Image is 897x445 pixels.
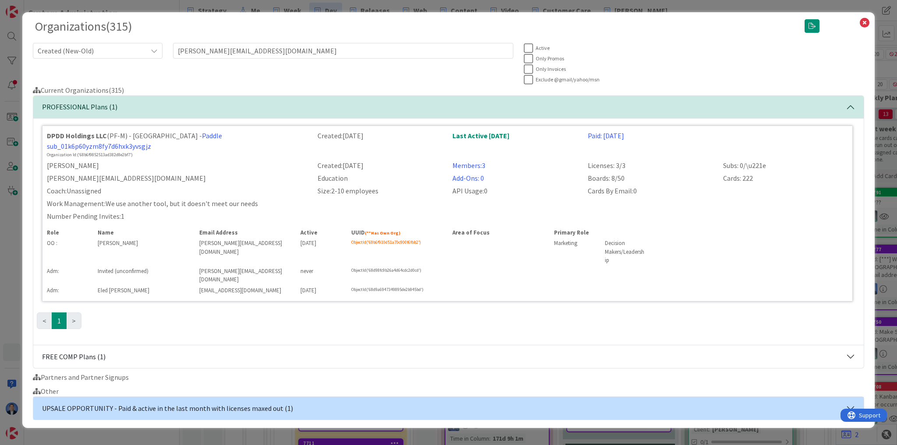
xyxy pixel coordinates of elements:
[92,267,194,284] div: Invited (unconfirmed)
[312,173,448,183] div: Education
[47,211,645,221] p: Number Pending Invites: 1
[92,228,194,237] div: Name
[312,160,448,171] div: Created: [DATE]
[524,64,566,74] button: Only Invoices
[47,131,107,140] strong: DPDD Holdings LLC
[346,286,549,295] div: ObjectId('68d9a6947349895de2b945bd')
[452,161,485,170] a: Members: 3
[295,286,346,295] div: [DATE]
[312,186,448,196] div: Size: 2-10 employees
[549,228,650,237] div: Primary Role
[42,198,312,209] div: Work Management: We use another tool, but it doesn't meet our needs
[33,373,129,382] span: Partners and Partner Signups
[35,19,791,34] h3: Organizations ( 315 )
[92,286,194,295] div: Eled [PERSON_NAME]
[536,77,600,82] span: Exclude @gmail/yahoo/msn
[47,131,222,151] a: Paddle sub_01k6p60yzm8fy7d6hxk3yvsgjz
[524,74,600,85] button: Exclude @gmail/yahoo/msn
[346,267,549,284] div: ObjectId('68d98fc9b26a4d64cdc2d0cd')
[536,67,566,72] span: Only Invoices
[42,160,312,171] div: [PERSON_NAME]
[52,312,67,329] a: Page 1 is your current page
[295,267,346,284] div: never
[312,130,448,158] div: Created: [DATE]
[33,397,864,420] button: UPSALE OPPORTUNITY - Paid & active in the last month with licenses maxed out (1)
[549,239,600,265] div: Marketing
[194,267,296,284] div: [PERSON_NAME][EMAIL_ADDRESS][DOMAIN_NAME]
[365,230,400,236] span: (**Has Own Org)
[47,267,59,275] span: Adm:
[47,239,57,247] span: OO :
[38,45,143,57] span: Created (New-Old)
[194,228,296,237] div: Email Address
[295,239,346,265] div: [DATE]
[588,131,624,140] a: Paid: [DATE]
[295,228,346,237] div: Active
[92,239,194,265] div: [PERSON_NAME]
[33,86,124,95] span: Current Organizations ( 315 )
[583,160,718,171] div: Licenses: 3/3
[37,312,860,329] ul: Pagination
[33,96,864,119] button: PROFESSIONAL Plans (1)
[447,228,549,237] div: Area of Focus
[536,56,564,61] span: Only Promos
[718,160,853,171] div: Subs: 0/\u221e
[600,239,650,265] div: Decision Makers/Leadership
[583,186,718,196] div: Cards By Email: 0
[47,130,307,151] div: (PF-M) - [GEOGRAPHIC_DATA] -
[346,239,549,265] div: ObjectId('68b6f910d51a70c900f6fbb2')
[33,345,864,368] button: FREE COMP Plans (1)
[447,130,583,158] div: Last Active [DATE]
[346,228,448,237] div: UUID
[194,239,296,265] div: [PERSON_NAME][EMAIL_ADDRESS][DOMAIN_NAME]
[718,173,853,183] div: Cards: 222
[42,186,312,196] div: Coach: Unassigned
[524,43,550,53] button: Active
[33,387,59,396] span: Other
[583,173,718,183] div: Boards: 8/50
[42,173,312,183] div: [PERSON_NAME][EMAIL_ADDRESS][DOMAIN_NAME]
[447,186,583,196] div: API Usage: 0
[42,228,92,237] div: Role
[18,1,40,12] span: Support
[47,287,59,294] span: Adm:
[452,174,484,182] a: Add-Ons: 0
[536,46,550,51] span: Active
[47,151,307,158] div: Organization Id: ('68b6f9852513ad382d8e2bf7')
[194,286,296,295] div: [EMAIL_ADDRESS][DOMAIN_NAME]
[524,53,564,64] button: Only Promos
